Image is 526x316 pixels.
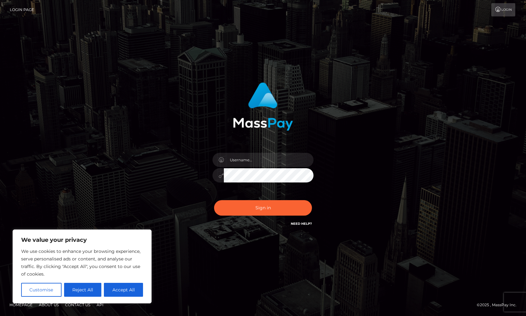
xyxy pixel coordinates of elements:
[64,283,102,297] button: Reject All
[7,300,35,310] a: Homepage
[224,153,314,167] input: Username...
[10,3,34,16] a: Login Page
[94,300,106,310] a: API
[21,247,143,278] p: We use cookies to enhance your browsing experience, serve personalised ads or content, and analys...
[63,300,93,310] a: Contact Us
[491,3,515,16] a: Login
[36,300,61,310] a: About Us
[214,200,312,216] button: Sign in
[13,230,152,303] div: We value your privacy
[21,236,143,244] p: We value your privacy
[291,222,312,226] a: Need Help?
[233,82,293,131] img: MassPay Login
[477,301,521,308] div: © 2025 , MassPay Inc.
[21,283,62,297] button: Customise
[104,283,143,297] button: Accept All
